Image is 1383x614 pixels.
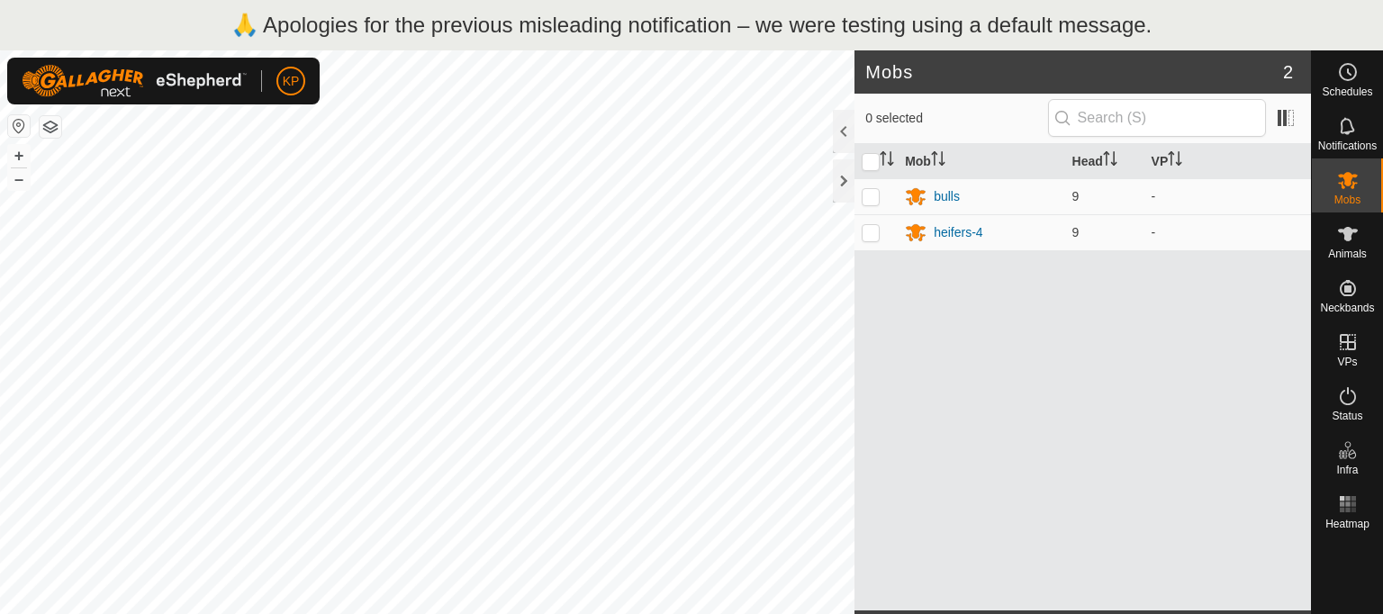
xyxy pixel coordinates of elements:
[283,72,300,91] span: KP
[22,65,247,97] img: Gallagher Logo
[1318,140,1377,151] span: Notifications
[1072,225,1080,239] span: 9
[880,154,894,168] p-sorticon: Activate to sort
[8,168,30,190] button: –
[1336,465,1358,475] span: Infra
[1320,302,1374,313] span: Neckbands
[1103,154,1117,168] p-sorticon: Activate to sort
[1334,194,1360,205] span: Mobs
[931,154,945,168] p-sorticon: Activate to sort
[1325,519,1369,529] span: Heatmap
[934,187,960,206] div: bulls
[1283,59,1293,86] span: 2
[1065,144,1144,179] th: Head
[1337,357,1357,367] span: VPs
[898,144,1064,179] th: Mob
[40,116,61,138] button: Map Layers
[865,109,1047,128] span: 0 selected
[1072,189,1080,203] span: 9
[1322,86,1372,97] span: Schedules
[865,61,1283,83] h2: Mobs
[1144,144,1311,179] th: VP
[1048,99,1266,137] input: Search (S)
[1144,214,1311,250] td: -
[8,115,30,137] button: Reset Map
[1328,248,1367,259] span: Animals
[231,9,1152,41] p: 🙏 Apologies for the previous misleading notification – we were testing using a default message.
[1144,178,1311,214] td: -
[1168,154,1182,168] p-sorticon: Activate to sort
[934,223,982,242] div: heifers-4
[1332,411,1362,421] span: Status
[8,145,30,167] button: +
